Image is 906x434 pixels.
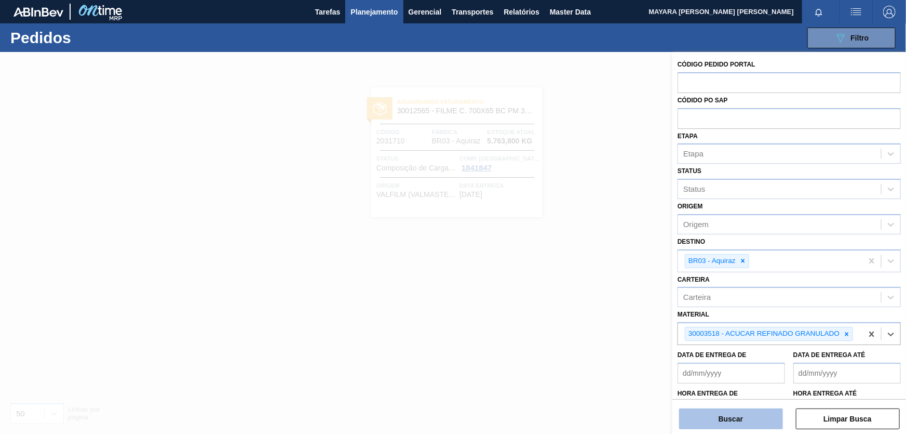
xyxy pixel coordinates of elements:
[851,34,869,42] span: Filtro
[883,6,896,18] img: Logout
[678,133,698,140] label: Etapa
[685,327,841,340] div: 30003518 - ACUCAR REFINADO GRANULADO
[678,276,710,283] label: Carteira
[678,167,701,175] label: Status
[685,255,737,268] div: BR03 - Aquiraz
[793,351,866,359] label: Data de Entrega até
[678,311,709,318] label: Material
[678,203,703,210] label: Origem
[504,6,539,18] span: Relatórios
[683,293,711,302] div: Carteira
[678,351,747,359] label: Data de Entrega de
[409,6,442,18] span: Gerencial
[850,6,862,18] img: userActions
[350,6,398,18] span: Planejamento
[678,61,755,68] label: Código Pedido Portal
[802,5,835,19] button: Notificações
[678,386,785,401] label: Hora entrega de
[10,32,163,44] h1: Pedidos
[678,363,785,384] input: dd/mm/yyyy
[13,7,63,17] img: TNhmsLtSVTkK8tSr43FrP2fwEKptu5GPRR3wAAAABJRU5ErkJggg==
[683,185,706,194] div: Status
[807,28,896,48] button: Filtro
[678,238,705,245] label: Destino
[315,6,341,18] span: Tarefas
[793,386,901,401] label: Hora entrega até
[683,150,704,159] div: Etapa
[683,220,709,229] div: Origem
[793,363,901,384] input: dd/mm/yyyy
[678,97,728,104] label: Códido PO SAP
[452,6,493,18] span: Transportes
[550,6,591,18] span: Master Data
